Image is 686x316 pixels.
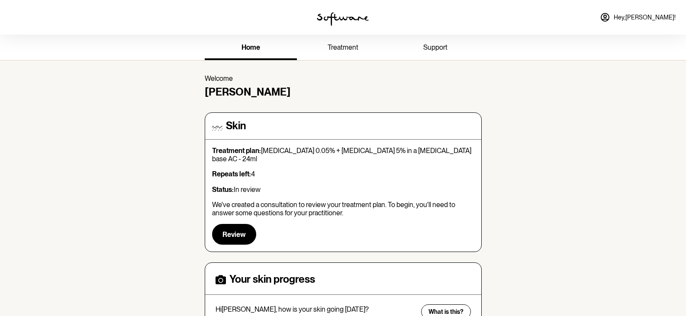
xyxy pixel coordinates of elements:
span: home [242,43,260,51]
span: treatment [328,43,358,51]
h4: Your skin progress [229,273,315,286]
p: 4 [212,170,474,178]
p: [MEDICAL_DATA] 0.05% + [MEDICAL_DATA] 5% in a [MEDICAL_DATA] base AC - 24ml [212,147,474,163]
strong: Treatment plan: [212,147,261,155]
button: Review [212,224,256,245]
span: Hey, [PERSON_NAME] ! [614,14,676,21]
a: Hey,[PERSON_NAME]! [595,7,681,28]
img: software logo [317,12,369,26]
a: support [389,36,481,60]
h4: [PERSON_NAME] [205,86,482,99]
a: home [205,36,297,60]
span: support [423,43,448,51]
p: Welcome [205,74,482,83]
h4: Skin [226,120,246,132]
p: In review [212,185,474,194]
strong: Status: [212,185,234,194]
strong: Repeats left: [212,170,251,178]
p: Hi [PERSON_NAME] , how is your skin going [DATE]? [216,305,415,313]
p: We've created a consultation to review your treatment plan. To begin, you'll need to answer some ... [212,201,474,217]
span: What is this? [428,308,464,316]
a: treatment [297,36,389,60]
span: Review [222,230,246,239]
